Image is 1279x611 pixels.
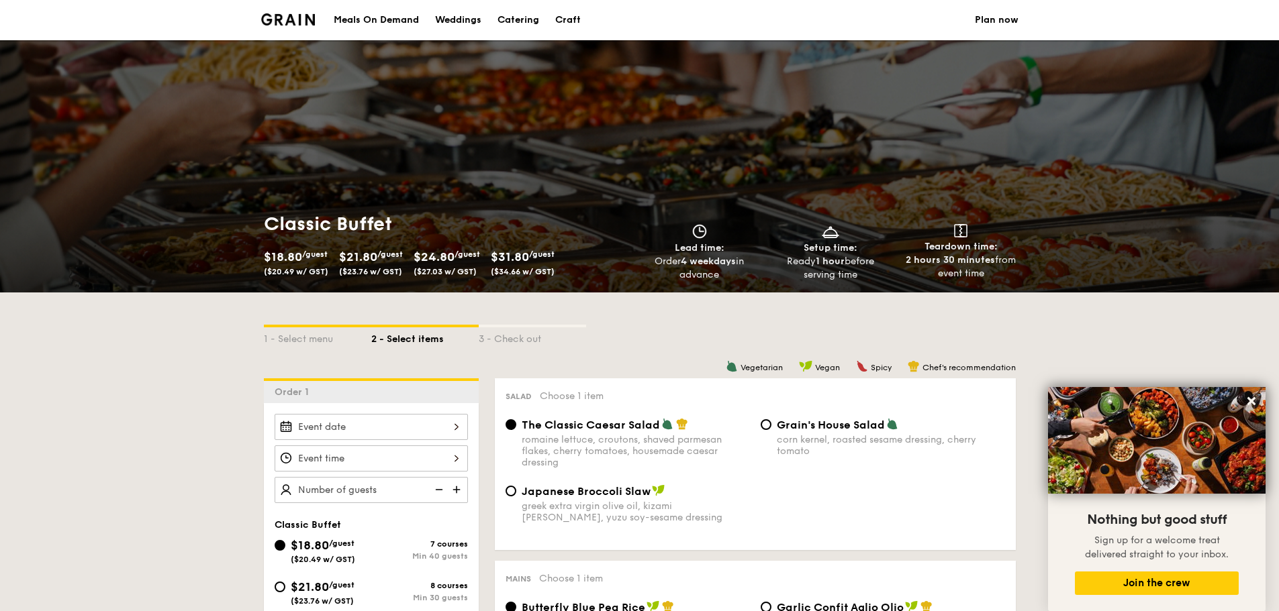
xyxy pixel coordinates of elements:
[522,434,750,468] div: romaine lettuce, croutons, shaved parmesan flakes, cherry tomatoes, housemade caesar dressing
[1075,571,1239,595] button: Join the crew
[815,363,840,372] span: Vegan
[675,242,724,254] span: Lead time:
[804,242,857,254] span: Setup time:
[522,500,750,523] div: greek extra virgin olive oil, kizami [PERSON_NAME], yuzu soy-sesame dressing
[264,212,634,236] h1: Classic Buffet
[1087,512,1227,528] span: Nothing but good stuff
[726,360,738,372] img: icon-vegetarian.fe4039eb.svg
[908,360,920,372] img: icon-chef-hat.a58ddaea.svg
[264,249,302,264] span: $18.80
[871,363,892,372] span: Spicy
[506,419,516,430] input: The Classic Caesar Saladromaine lettuce, croutons, shaved parmesan flakes, cherry tomatoes, house...
[377,249,403,259] span: /guest
[954,224,967,237] img: icon-teardown.65201eee.svg
[479,327,586,346] div: 3 - Check out
[1241,390,1262,412] button: Close
[741,363,783,372] span: Vegetarian
[1048,387,1266,494] img: DSC07876-Edit02-Large.jpeg
[522,485,651,498] span: Japanese Broccoli Slaw
[886,418,898,430] img: icon-vegetarian.fe4039eb.svg
[777,434,1005,457] div: corn kernel, roasted sesame dressing, cherry tomato
[291,538,329,553] span: $18.80
[371,551,468,561] div: Min 40 guests
[506,486,516,496] input: Japanese Broccoli Slawgreek extra virgin olive oil, kizami [PERSON_NAME], yuzu soy-sesame dressing
[329,580,354,590] span: /guest
[339,267,402,276] span: ($23.76 w/ GST)
[275,519,341,531] span: Classic Buffet
[681,256,736,267] strong: 4 weekdays
[901,254,1021,280] div: from event time
[770,255,890,282] div: Ready before serving time
[371,539,468,549] div: 7 courses
[302,249,328,259] span: /guest
[448,477,468,502] img: icon-add.58712e84.svg
[339,249,377,264] span: $21.80
[275,445,468,471] input: Event time
[925,241,998,252] span: Teardown time:
[506,392,532,401] span: Salad
[261,13,316,25] img: Grain
[261,13,316,25] a: Logotype
[906,254,995,266] strong: 2 hours 30 minutes
[506,574,531,584] span: Mains
[414,267,477,276] span: ($27.03 w/ GST)
[275,386,314,398] span: Order 1
[761,419,771,430] input: Grain's House Saladcorn kernel, roasted sesame dressing, cherry tomato
[414,249,455,264] span: $24.80
[690,224,710,239] img: icon-clock.2db775ea.svg
[661,418,673,430] img: icon-vegetarian.fe4039eb.svg
[275,477,468,503] input: Number of guests
[522,419,660,431] span: The Classic Caesar Salad
[329,539,354,548] span: /guest
[371,581,468,590] div: 8 courses
[491,267,555,276] span: ($34.66 w/ GST)
[676,418,688,430] img: icon-chef-hat.a58ddaea.svg
[491,249,529,264] span: $31.80
[820,224,841,239] img: icon-dish.430c3a2e.svg
[291,555,355,564] span: ($20.49 w/ GST)
[275,540,285,551] input: $18.80/guest($20.49 w/ GST)7 coursesMin 40 guests
[371,593,468,602] div: Min 30 guests
[816,256,845,267] strong: 1 hour
[777,419,885,431] span: Grain's House Salad
[539,573,603,584] span: Choose 1 item
[640,255,760,282] div: Order in advance
[291,579,329,594] span: $21.80
[856,360,868,372] img: icon-spicy.37a8142b.svg
[455,249,480,259] span: /guest
[428,477,448,502] img: icon-reduce.1d2dbef1.svg
[799,360,812,372] img: icon-vegan.f8ff3823.svg
[922,363,1016,372] span: Chef's recommendation
[371,327,479,346] div: 2 - Select items
[275,581,285,592] input: $21.80/guest($23.76 w/ GST)8 coursesMin 30 guests
[540,390,604,402] span: Choose 1 item
[291,596,354,606] span: ($23.76 w/ GST)
[529,249,555,259] span: /guest
[652,484,665,496] img: icon-vegan.f8ff3823.svg
[275,414,468,440] input: Event date
[264,327,371,346] div: 1 - Select menu
[264,267,328,276] span: ($20.49 w/ GST)
[1085,535,1229,560] span: Sign up for a welcome treat delivered straight to your inbox.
